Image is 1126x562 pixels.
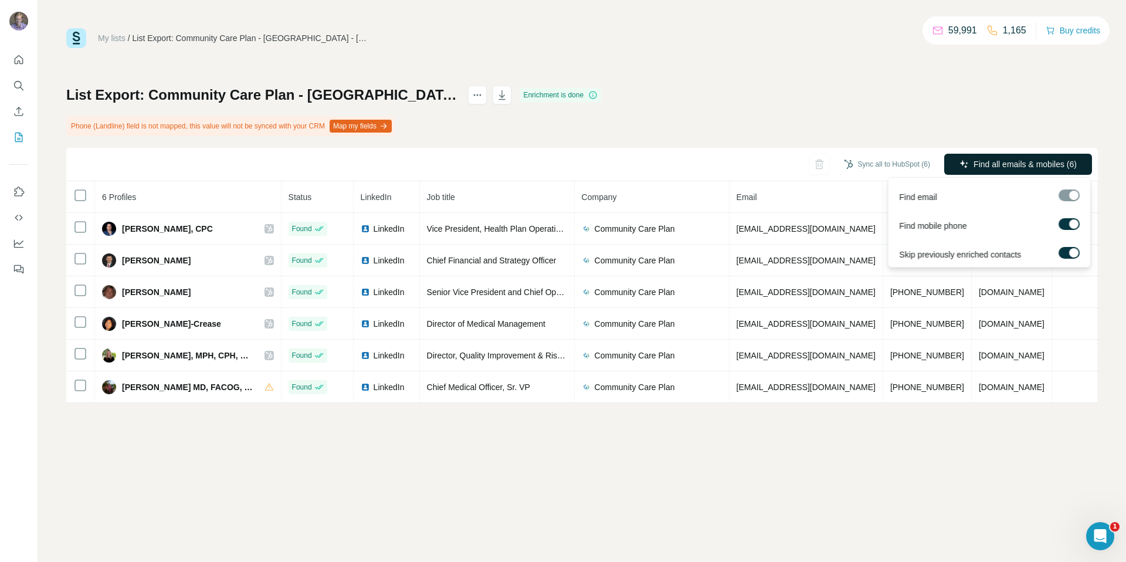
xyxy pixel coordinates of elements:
[582,382,591,392] img: company-logo
[122,255,191,266] span: [PERSON_NAME]
[9,259,28,280] button: Feedback
[582,319,591,329] img: company-logo
[102,380,116,394] img: Avatar
[737,351,876,360] span: [EMAIL_ADDRESS][DOMAIN_NAME]
[122,381,253,393] span: [PERSON_NAME] MD, FACOG, CPPS
[899,249,1021,260] span: Skip previously enriched contacts
[944,154,1092,175] button: Find all emails & mobiles (6)
[427,287,608,297] span: Senior Vice President and Chief Operating Officer
[520,88,601,102] div: Enrichment is done
[737,224,876,233] span: [EMAIL_ADDRESS][DOMAIN_NAME]
[66,86,457,104] h1: List Export: Community Care Plan - [GEOGRAPHIC_DATA] - [DATE] 12:39
[374,286,405,298] span: LinkedIn
[737,382,876,392] span: [EMAIL_ADDRESS][DOMAIN_NAME]
[979,287,1044,297] span: [DOMAIN_NAME]
[292,319,312,329] span: Found
[836,155,938,173] button: Sync all to HubSpot (6)
[948,23,977,38] p: 59,991
[128,32,130,44] li: /
[374,318,405,330] span: LinkedIn
[595,286,675,298] span: Community Care Plan
[899,191,937,203] span: Find email
[890,382,964,392] span: [PHONE_NUMBER]
[582,224,591,233] img: company-logo
[9,101,28,122] button: Enrich CSV
[292,255,312,266] span: Found
[1003,23,1026,38] p: 1,165
[427,256,557,265] span: Chief Financial and Strategy Officer
[122,286,191,298] span: [PERSON_NAME]
[890,287,964,297] span: [PHONE_NUMBER]
[133,32,367,44] div: List Export: Community Care Plan - [GEOGRAPHIC_DATA] - [DATE] 12:39
[595,381,675,393] span: Community Care Plan
[595,223,675,235] span: Community Care Plan
[374,223,405,235] span: LinkedIn
[9,207,28,228] button: Use Surfe API
[292,350,312,361] span: Found
[102,253,116,268] img: Avatar
[979,382,1044,392] span: [DOMAIN_NAME]
[292,224,312,234] span: Found
[374,255,405,266] span: LinkedIn
[289,192,312,202] span: Status
[890,319,964,329] span: [PHONE_NUMBER]
[427,351,612,360] span: Director, Quality Improvement & Risk Management
[974,158,1077,170] span: Find all emails & mobiles (6)
[427,192,455,202] span: Job title
[582,287,591,297] img: company-logo
[737,192,757,202] span: Email
[102,192,136,202] span: 6 Profiles
[979,319,1044,329] span: [DOMAIN_NAME]
[66,28,86,48] img: Surfe Logo
[361,351,370,360] img: LinkedIn logo
[890,351,964,360] span: [PHONE_NUMBER]
[737,256,876,265] span: [EMAIL_ADDRESS][DOMAIN_NAME]
[292,382,312,392] span: Found
[102,348,116,363] img: Avatar
[374,381,405,393] span: LinkedIn
[979,351,1044,360] span: [DOMAIN_NAME]
[361,319,370,329] img: LinkedIn logo
[1086,522,1114,550] iframe: Intercom live chat
[122,223,213,235] span: [PERSON_NAME], CPC
[9,127,28,148] button: My lists
[595,255,675,266] span: Community Care Plan
[737,319,876,329] span: [EMAIL_ADDRESS][DOMAIN_NAME]
[1110,522,1120,531] span: 1
[330,120,392,133] button: Map my fields
[9,181,28,202] button: Use Surfe on LinkedIn
[1046,22,1100,39] button: Buy credits
[427,224,569,233] span: Vice President, Health Plan Operations
[292,287,312,297] span: Found
[102,222,116,236] img: Avatar
[122,350,253,361] span: [PERSON_NAME], MPH, CPH, CPHQ
[427,319,545,329] span: Director of Medical Management
[582,192,617,202] span: Company
[9,75,28,96] button: Search
[899,220,966,232] span: Find mobile phone
[9,233,28,254] button: Dashboard
[595,318,675,330] span: Community Care Plan
[66,116,394,136] div: Phone (Landline) field is not mapped, this value will not be synced with your CRM
[374,350,405,361] span: LinkedIn
[98,33,126,43] a: My lists
[9,12,28,31] img: Avatar
[468,86,487,104] button: actions
[122,318,221,330] span: [PERSON_NAME]-Crease
[361,256,370,265] img: LinkedIn logo
[427,382,530,392] span: Chief Medical Officer, Sr. VP
[361,287,370,297] img: LinkedIn logo
[582,351,591,360] img: company-logo
[361,224,370,233] img: LinkedIn logo
[361,192,392,202] span: LinkedIn
[582,256,591,265] img: company-logo
[102,317,116,331] img: Avatar
[102,285,116,299] img: Avatar
[9,49,28,70] button: Quick start
[737,287,876,297] span: [EMAIL_ADDRESS][DOMAIN_NAME]
[361,382,370,392] img: LinkedIn logo
[595,350,675,361] span: Community Care Plan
